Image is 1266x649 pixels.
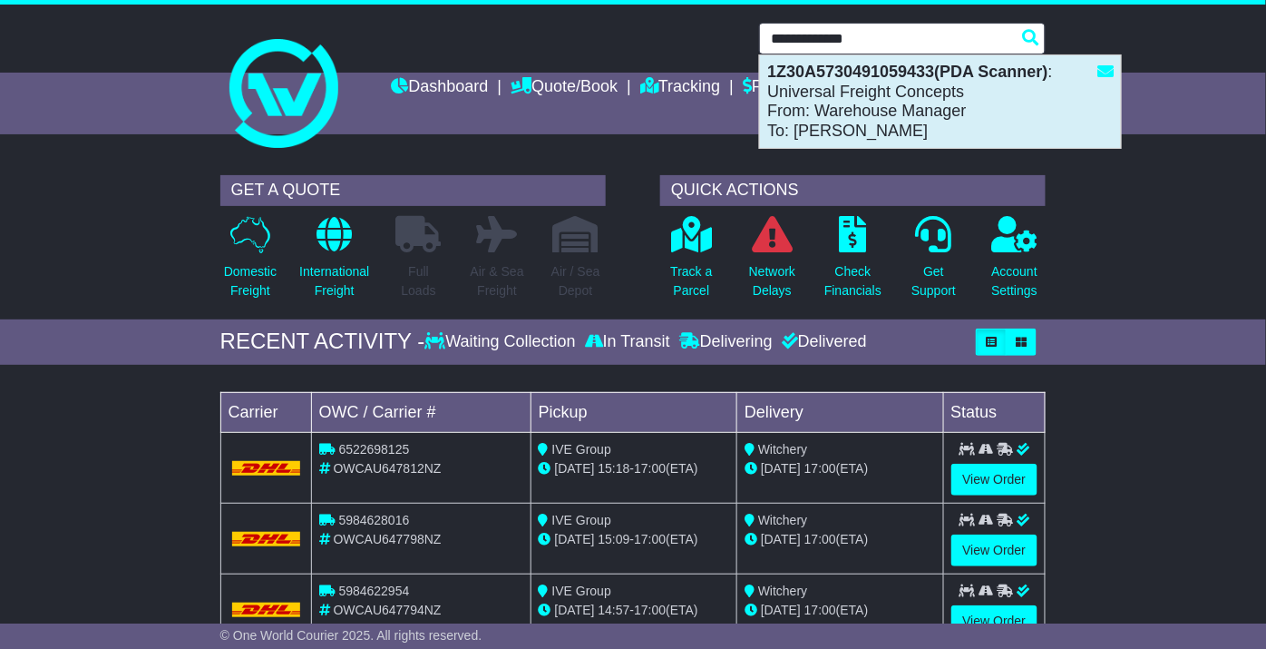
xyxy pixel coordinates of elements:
[552,513,611,527] span: IVE Group
[804,532,836,546] span: 17:00
[232,603,300,617] img: DHL.png
[951,535,1038,566] a: View Order
[634,603,666,617] span: 17:00
[951,605,1038,637] a: View Order
[911,262,956,300] p: Get Support
[511,73,618,103] a: Quote/Book
[749,262,795,300] p: Network Delays
[660,175,1046,206] div: QUICK ACTIONS
[743,73,825,103] a: Financials
[391,73,488,103] a: Dashboard
[951,464,1038,496] a: View Order
[334,603,442,617] span: OWCAU647794NZ
[758,584,807,598] span: Witchery
[539,530,729,549] div: - (ETA)
[669,215,713,310] a: Track aParcel
[220,628,482,643] span: © One World Courier 2025. All rights reserved.
[339,513,410,527] span: 5984628016
[745,459,935,478] div: (ETA)
[804,461,836,476] span: 17:00
[339,442,410,457] span: 6522698125
[760,55,1121,148] div: : Universal Freight Concepts From: Warehouse Manager To: [PERSON_NAME]
[991,262,1037,300] p: Account Settings
[232,532,300,546] img: DHL.png
[670,262,712,300] p: Track a Parcel
[943,392,1046,432] td: Status
[224,262,277,300] p: Domestic Freight
[745,601,935,620] div: (ETA)
[823,215,882,310] a: CheckFinancials
[599,461,630,476] span: 15:18
[539,459,729,478] div: - (ETA)
[220,175,606,206] div: GET A QUOTE
[531,392,736,432] td: Pickup
[599,532,630,546] span: 15:09
[396,262,442,300] p: Full Loads
[804,603,836,617] span: 17:00
[551,262,600,300] p: Air / Sea Depot
[555,532,595,546] span: [DATE]
[761,461,801,476] span: [DATE]
[761,532,801,546] span: [DATE]
[777,332,867,352] div: Delivered
[311,392,531,432] td: OWC / Carrier #
[640,73,720,103] a: Tracking
[334,461,442,476] span: OWCAU647812NZ
[824,262,881,300] p: Check Financials
[758,442,807,457] span: Witchery
[634,532,666,546] span: 17:00
[552,584,611,598] span: IVE Group
[580,332,675,352] div: In Transit
[334,532,442,546] span: OWCAU647798NZ
[745,530,935,549] div: (ETA)
[425,332,580,352] div: Waiting Collection
[471,262,524,300] p: Air & Sea Freight
[220,392,311,432] td: Carrier
[555,603,595,617] span: [DATE]
[220,329,425,355] div: RECENT ACTIVITY -
[298,215,370,310] a: InternationalFreight
[761,603,801,617] span: [DATE]
[299,262,369,300] p: International Freight
[539,601,729,620] div: - (ETA)
[599,603,630,617] span: 14:57
[555,461,595,476] span: [DATE]
[223,215,278,310] a: DomesticFreight
[767,63,1048,81] strong: 1Z30A5730491059433(PDA Scanner)
[634,461,666,476] span: 17:00
[737,392,943,432] td: Delivery
[675,332,777,352] div: Delivering
[911,215,957,310] a: GetSupport
[232,461,300,476] img: DHL.png
[552,442,611,457] span: IVE Group
[758,513,807,527] span: Witchery
[339,584,410,598] span: 5984622954
[990,215,1038,310] a: AccountSettings
[748,215,796,310] a: NetworkDelays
